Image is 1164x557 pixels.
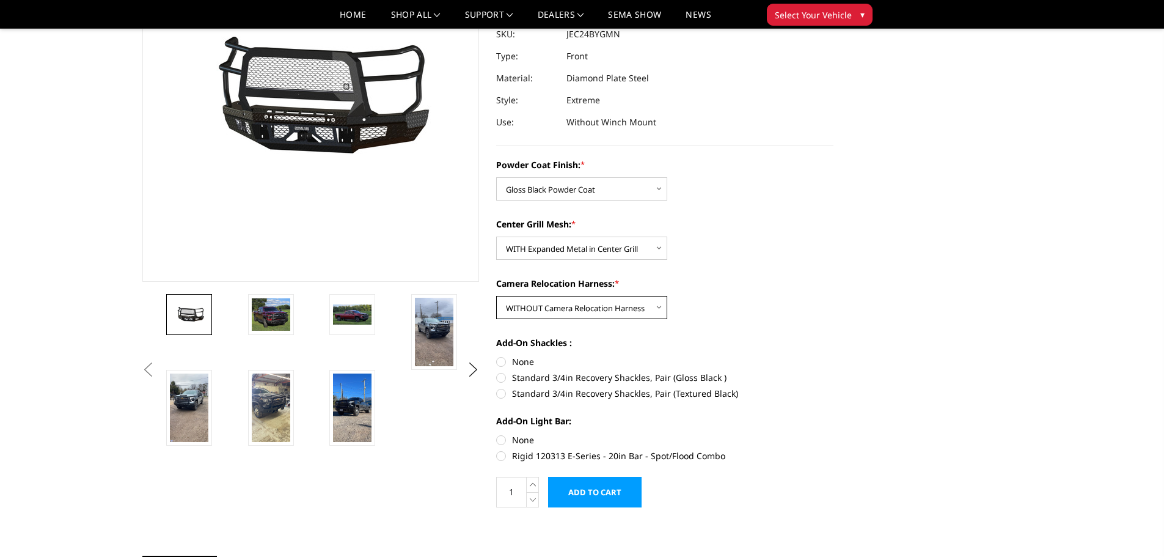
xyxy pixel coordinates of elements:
img: 2024-2025 Chevrolet 2500-3500 - FT Series - Extreme Front Bumper [333,374,372,442]
img: 2024-2025 Chevrolet 2500-3500 - FT Series - Extreme Front Bumper [252,298,290,331]
dd: JEC24BYGMN [566,23,620,45]
a: Home [340,10,366,28]
button: Select Your Vehicle [767,4,873,26]
input: Add to Cart [548,477,642,507]
label: Center Grill Mesh: [496,218,833,231]
label: Add-On Light Bar: [496,415,833,427]
dt: Use: [496,111,557,133]
label: None [496,355,833,368]
dt: Type: [496,45,557,67]
img: 2024-2025 Chevrolet 2500-3500 - FT Series - Extreme Front Bumper [170,374,208,442]
label: None [496,433,833,446]
a: News [686,10,711,28]
dd: Without Winch Mount [566,111,656,133]
button: Next [464,361,482,379]
dd: Diamond Plate Steel [566,67,649,89]
dt: Style: [496,89,557,111]
img: 2024-2025 Chevrolet 2500-3500 - FT Series - Extreme Front Bumper [333,304,372,325]
img: 2024-2025 Chevrolet 2500-3500 - FT Series - Extreme Front Bumper [252,374,290,442]
a: Dealers [538,10,584,28]
iframe: Chat Widget [1103,498,1164,557]
a: Support [465,10,513,28]
label: Powder Coat Finish: [496,158,833,171]
img: 2024-2025 Chevrolet 2500-3500 - FT Series - Extreme Front Bumper [415,298,453,366]
dt: Material: [496,67,557,89]
span: Select Your Vehicle [775,9,852,21]
label: Standard 3/4in Recovery Shackles, Pair (Textured Black) [496,387,833,400]
label: Camera Relocation Harness: [496,277,833,290]
a: SEMA Show [608,10,661,28]
span: ▾ [860,8,865,21]
dt: SKU: [496,23,557,45]
label: Rigid 120313 E-Series - 20in Bar - Spot/Flood Combo [496,449,833,462]
dd: Front [566,45,588,67]
dd: Extreme [566,89,600,111]
img: 2024-2025 Chevrolet 2500-3500 - FT Series - Extreme Front Bumper [170,306,208,323]
button: Previous [139,361,158,379]
label: Add-On Shackles : [496,336,833,349]
label: Standard 3/4in Recovery Shackles, Pair (Gloss Black ) [496,371,833,384]
a: shop all [391,10,441,28]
